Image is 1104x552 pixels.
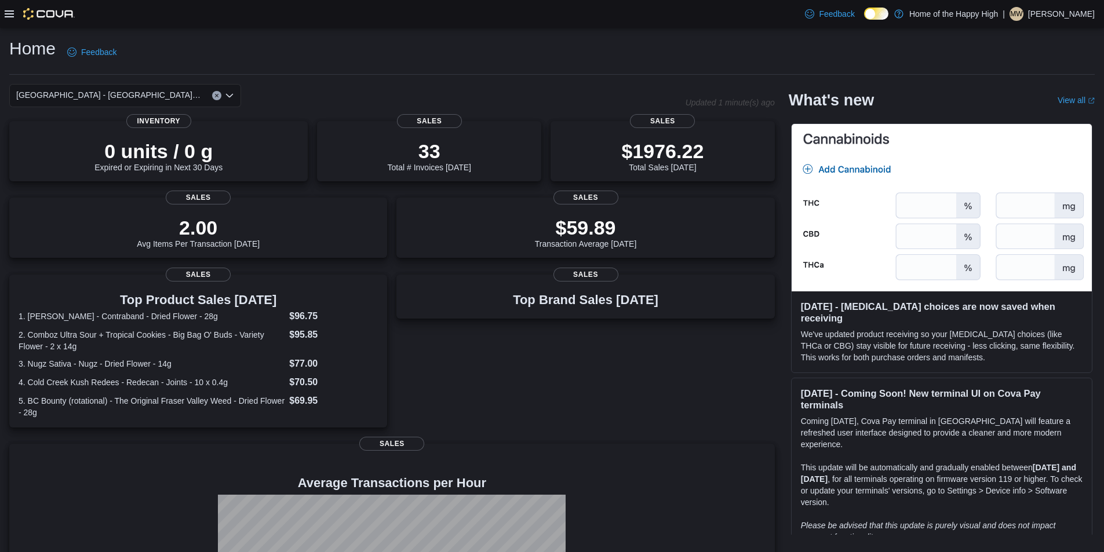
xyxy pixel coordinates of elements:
[81,46,116,58] span: Feedback
[621,140,704,163] p: $1976.22
[801,388,1083,411] h3: [DATE] - Coming Soon! New terminal UI on Cova Pay terminals
[800,2,859,25] a: Feedback
[137,216,260,239] p: 2.00
[289,328,378,342] dd: $95.85
[289,309,378,323] dd: $96.75
[801,328,1083,363] p: We've updated product receiving so your [MEDICAL_DATA] choices (like THCa or CBG) stay visible fo...
[535,216,637,248] div: Transaction Average [DATE]
[225,91,234,100] button: Open list of options
[801,301,1083,324] h3: [DATE] - [MEDICAL_DATA] choices are now saved when receiving
[397,114,462,128] span: Sales
[289,375,378,389] dd: $70.50
[19,329,285,352] dt: 2. Comboz Ultra Sour + Tropical Cookies - Big Bag O' Buds - Variety Flower - 2 x 14g
[513,293,658,307] h3: Top Brand Sales [DATE]
[19,395,285,418] dt: 5. BC Bounty (rotational) - The Original Fraser Valley Weed - Dried Flower - 28g
[801,463,1076,484] strong: [DATE] and [DATE]
[1028,7,1095,21] p: [PERSON_NAME]
[535,216,637,239] p: $59.89
[126,114,191,128] span: Inventory
[94,140,223,172] div: Expired or Expiring in Next 30 Days
[19,358,285,370] dt: 3. Nugz Sativa - Nugz - Dried Flower - 14g
[789,91,874,109] h2: What's new
[166,268,231,282] span: Sales
[63,41,121,64] a: Feedback
[137,216,260,248] div: Avg Items Per Transaction [DATE]
[166,191,231,204] span: Sales
[864,8,888,20] input: Dark Mode
[801,521,1056,542] em: Please be advised that this update is purely visual and does not impact payment functionality.
[1010,7,1022,21] span: MW
[19,310,285,322] dt: 1. [PERSON_NAME] - Contraband - Dried Flower - 28g
[1010,7,1023,21] div: Matthew Willison
[19,476,766,490] h4: Average Transactions per Hour
[359,437,424,451] span: Sales
[16,88,201,102] span: [GEOGRAPHIC_DATA] - [GEOGRAPHIC_DATA] - Fire & Flower
[94,140,223,163] p: 0 units / 0 g
[289,394,378,408] dd: $69.95
[1003,7,1005,21] p: |
[23,8,75,20] img: Cova
[212,91,221,100] button: Clear input
[1088,97,1095,104] svg: External link
[686,98,775,107] p: Updated 1 minute(s) ago
[630,114,695,128] span: Sales
[621,140,704,172] div: Total Sales [DATE]
[388,140,471,163] p: 33
[9,37,56,60] h1: Home
[1058,96,1095,105] a: View allExternal link
[553,191,618,204] span: Sales
[801,462,1083,508] p: This update will be automatically and gradually enabled between , for all terminals operating on ...
[801,415,1083,450] p: Coming [DATE], Cova Pay terminal in [GEOGRAPHIC_DATA] will feature a refreshed user interface des...
[19,293,378,307] h3: Top Product Sales [DATE]
[289,357,378,371] dd: $77.00
[553,268,618,282] span: Sales
[388,140,471,172] div: Total # Invoices [DATE]
[819,8,854,20] span: Feedback
[909,7,998,21] p: Home of the Happy High
[19,376,285,388] dt: 4. Cold Creek Kush Redees - Redecan - Joints - 10 x 0.4g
